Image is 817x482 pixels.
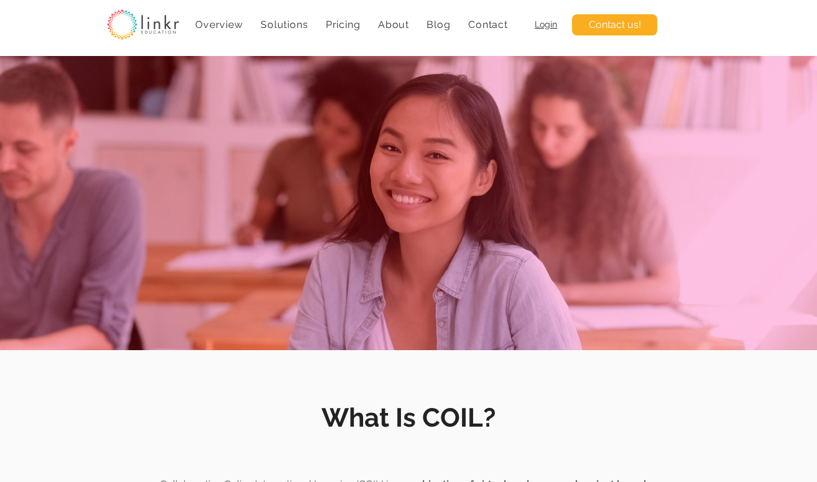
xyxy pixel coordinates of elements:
[195,19,242,30] span: Overview
[572,14,657,35] a: Contact us!
[261,19,308,30] span: Solutions
[589,18,641,32] span: Contact us!
[189,12,514,37] nav: Site
[321,402,496,433] span: What Is COIL?
[320,12,367,37] a: Pricing
[107,9,179,40] img: linkr_logo_transparentbg.png
[326,19,361,30] span: Pricing
[372,12,416,37] div: About
[420,12,457,37] a: Blog
[378,19,409,30] span: About
[254,12,315,37] div: Solutions
[189,12,249,37] a: Overview
[462,12,514,37] a: Contact
[427,19,450,30] span: Blog
[535,19,557,29] a: Login
[468,19,508,30] span: Contact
